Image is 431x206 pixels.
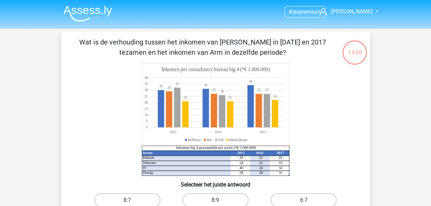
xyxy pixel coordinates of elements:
[146,125,148,129] tspan: 0
[170,130,266,134] tspan: 201520162017
[259,166,263,170] tspan: 34
[143,170,153,175] tspan: Overig
[239,166,243,170] tspan: 40
[72,176,359,188] h6: Selecteer het juiste antwoord
[63,5,112,22] img: Assessly
[239,160,243,165] tspan: 24
[146,119,148,123] tspan: 5
[239,155,243,159] tspan: 20
[331,8,372,15] span: [PERSON_NAME]
[176,82,179,86] tspan: 32
[144,100,148,104] tspan: 20
[278,155,282,159] tspan: 25
[204,83,207,87] tspan: 31
[255,151,263,155] tspan: 2016
[176,145,256,150] tspan: Inkomen big 4 gezamenlijk per sector (*€ 1.000.000)
[188,138,201,142] tspan: McFlinsey
[259,155,263,159] tspan: 21
[144,82,148,86] tspan: 35
[206,138,212,142] tspan: Arm
[72,37,334,57] p: Wat is de verhouding tussen het inkomen van [PERSON_NAME] in [DATE] en 2017 tezamen en het inkome...
[299,9,321,15] span: premium
[273,94,276,98] tspan: 22
[229,138,248,142] tspan: Boland Rerger
[278,170,282,175] tspan: 31
[144,94,148,98] tspan: 25
[167,86,170,90] tspan: 29
[237,151,245,155] tspan: 2015
[342,40,368,57] div: 14:00
[144,88,148,92] tspan: 30
[218,138,224,142] tspan: GCB
[259,170,263,175] tspan: 28
[289,9,299,15] span: Kies
[161,66,270,73] tspan: Inkomen per consultancy bureau big 4 (*€ 1.000.000)
[183,95,231,100] tspan: 2121
[143,151,153,155] tspan: Sector
[265,88,268,92] tspan: 27
[259,160,263,165] tspan: 22
[317,8,373,16] a: [PERSON_NAME]
[285,7,325,16] a: Kiespremium
[239,170,243,175] tspan: 28
[220,89,224,93] tspan: 26
[276,151,284,155] tspan: 2017
[143,166,146,170] tspan: IT
[278,166,282,170] tspan: 32
[159,84,163,88] tspan: 30
[144,113,148,117] tspan: 10
[249,79,252,83] tspan: 34
[278,160,282,165] tspan: 22
[212,88,260,92] tspan: 2727
[144,107,148,111] tspan: 15
[143,160,156,165] tspan: Telecom
[144,76,148,80] tspan: 40
[143,155,154,159] tspan: Publiek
